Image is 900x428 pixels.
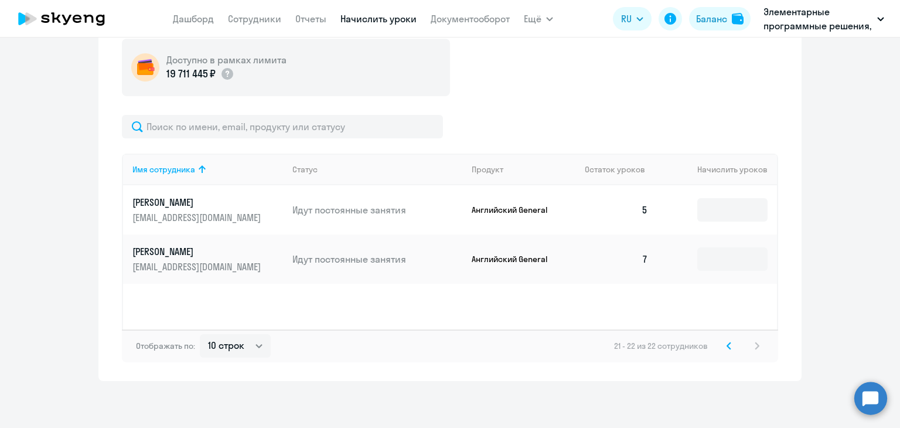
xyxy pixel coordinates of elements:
p: [PERSON_NAME] [132,245,264,258]
div: Статус [292,164,318,175]
img: wallet-circle.png [131,53,159,81]
a: [PERSON_NAME][EMAIL_ADDRESS][DOMAIN_NAME] [132,196,283,224]
a: Сотрудники [228,13,281,25]
p: Идут постоянные занятия [292,253,462,266]
p: 19 711 445 ₽ [166,66,216,81]
a: Начислить уроки [340,13,417,25]
p: [EMAIL_ADDRESS][DOMAIN_NAME] [132,211,264,224]
p: Элементарные программные решения, ЭЛЕМЕНТАРНЫЕ ПРОГРАММНЫЕ РЕШЕНИЯ, ООО [763,5,872,33]
button: RU [613,7,652,30]
button: Элементарные программные решения, ЭЛЕМЕНТАРНЫЕ ПРОГРАММНЫЕ РЕШЕНИЯ, ООО [758,5,890,33]
td: 7 [575,235,657,284]
td: 5 [575,185,657,235]
span: Остаток уроков [585,164,645,175]
img: balance [732,13,744,25]
div: Остаток уроков [585,164,657,175]
span: 21 - 22 из 22 сотрудников [614,341,708,351]
div: Продукт [472,164,503,175]
a: Документооборот [431,13,510,25]
button: Балансbalance [689,7,751,30]
div: Баланс [696,12,727,26]
span: Отображать по: [136,341,195,351]
th: Начислить уроков [657,154,777,185]
div: Продукт [472,164,576,175]
p: Английский General [472,205,560,215]
button: Ещё [524,7,553,30]
div: Имя сотрудника [132,164,283,175]
span: RU [621,12,632,26]
span: Ещё [524,12,541,26]
p: Идут постоянные занятия [292,203,462,216]
a: [PERSON_NAME][EMAIL_ADDRESS][DOMAIN_NAME] [132,245,283,273]
div: Имя сотрудника [132,164,195,175]
h5: Доступно в рамках лимита [166,53,287,66]
p: Английский General [472,254,560,264]
div: Статус [292,164,462,175]
a: Дашборд [173,13,214,25]
input: Поиск по имени, email, продукту или статусу [122,115,443,138]
a: Отчеты [295,13,326,25]
p: [EMAIL_ADDRESS][DOMAIN_NAME] [132,260,264,273]
p: [PERSON_NAME] [132,196,264,209]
